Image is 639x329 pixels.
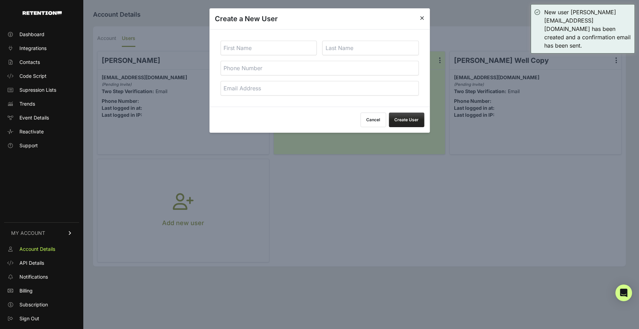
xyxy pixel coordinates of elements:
[220,61,419,75] input: Phone Number
[19,73,47,80] span: Code Script
[19,87,56,93] span: Supression Lists
[19,31,44,38] span: Dashboard
[4,244,79,255] a: Account Details
[4,98,79,109] a: Trends
[4,140,79,151] a: Support
[19,128,44,135] span: Reactivate
[4,285,79,296] a: Billing
[4,222,79,244] a: MY ACCOUNT
[19,100,35,107] span: Trends
[19,59,40,66] span: Contacts
[220,81,419,96] input: Email Address
[19,273,48,280] span: Notifications
[19,301,48,308] span: Subscription
[4,84,79,96] a: Supression Lists
[615,285,632,301] div: Open Intercom Messenger
[544,8,631,50] div: New user [PERSON_NAME][EMAIL_ADDRESS][DOMAIN_NAME] has been created and a confirmation email has ...
[4,43,79,54] a: Integrations
[4,257,79,269] a: API Details
[4,126,79,137] a: Reactivate
[19,45,47,52] span: Integrations
[19,260,44,266] span: API Details
[19,287,33,294] span: Billing
[215,14,278,24] h3: Create a New User
[23,11,62,15] img: Retention.com
[19,315,39,322] span: Sign Out
[4,29,79,40] a: Dashboard
[19,246,55,253] span: Account Details
[4,299,79,310] a: Subscription
[389,113,424,127] button: Create User
[11,230,45,237] span: MY ACCOUNT
[4,112,79,123] a: Event Details
[19,114,49,121] span: Event Details
[322,41,419,55] input: Last Name
[4,271,79,282] a: Notifications
[4,313,79,324] a: Sign Out
[4,57,79,68] a: Contacts
[220,41,317,55] input: First Name
[360,113,386,127] button: Cancel
[19,142,38,149] span: Support
[4,71,79,82] a: Code Script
